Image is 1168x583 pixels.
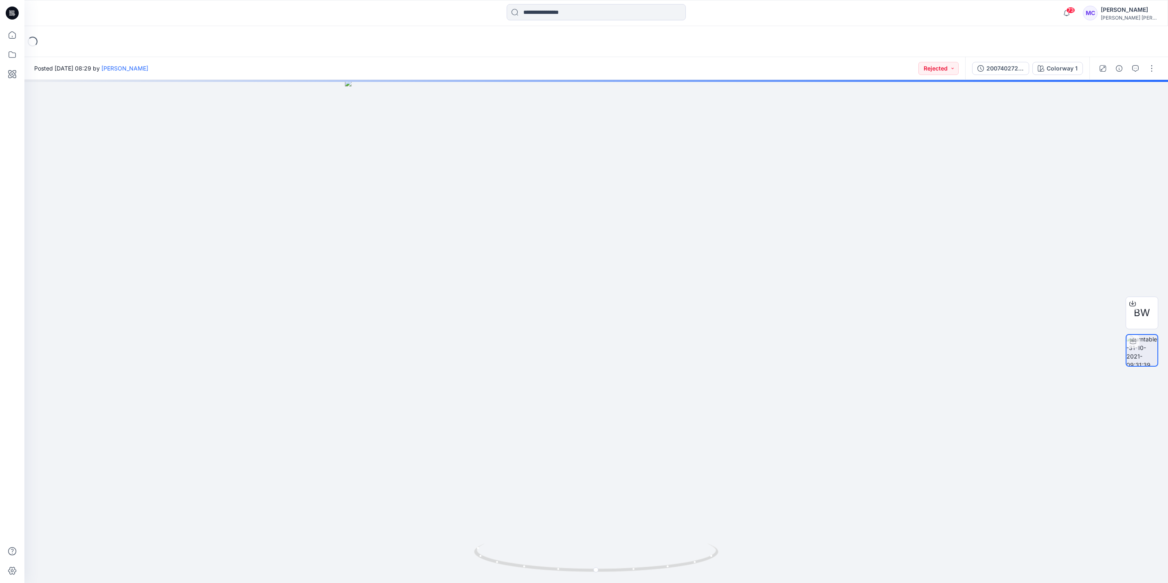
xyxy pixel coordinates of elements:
[972,62,1029,75] button: 200740272 K1950L11W [PERSON_NAME] JACKET
[1113,62,1126,75] button: Details
[34,64,148,73] span: Posted [DATE] 08:29 by
[1066,7,1075,13] span: 73
[1083,6,1098,20] div: MC
[1047,64,1078,73] div: Colorway 1
[1032,62,1083,75] button: Colorway 1
[1126,335,1157,366] img: turntable-31-10-2021-09:31:39
[101,65,148,72] a: [PERSON_NAME]
[1134,306,1150,320] span: BW
[986,64,1024,73] div: 200740272 K1950L11W [PERSON_NAME] JACKET
[1101,15,1158,21] div: [PERSON_NAME] [PERSON_NAME]
[1101,5,1158,15] div: [PERSON_NAME]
